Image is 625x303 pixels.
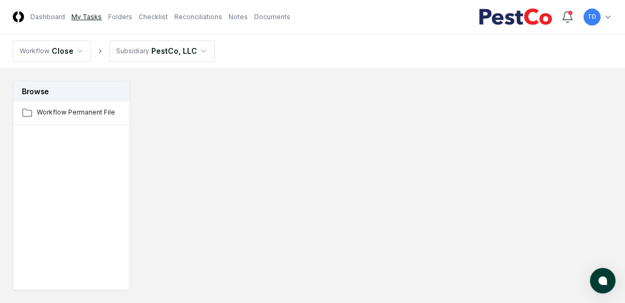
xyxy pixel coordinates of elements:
button: TD [582,7,602,27]
div: Workflow [20,46,50,56]
a: Checklist [139,12,168,22]
span: Workflow Permanent File [37,108,122,117]
button: atlas-launcher [590,268,615,293]
div: Subsidiary [116,46,149,56]
img: Logo [13,11,24,22]
a: Documents [254,12,290,22]
a: Reconciliations [174,12,222,22]
h3: Browse [13,81,129,101]
img: PestCo logo [478,9,553,26]
a: Workflow Permanent File [13,101,131,125]
nav: breadcrumb [13,40,215,62]
a: Folders [108,12,132,22]
a: Notes [229,12,248,22]
span: TD [588,13,596,21]
a: Dashboard [30,12,65,22]
a: My Tasks [71,12,102,22]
